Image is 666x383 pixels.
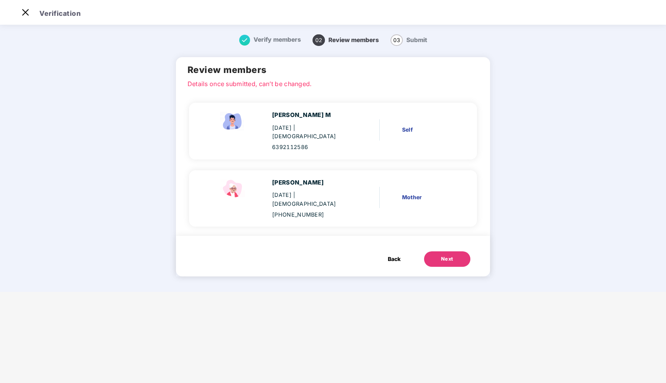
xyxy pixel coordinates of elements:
img: svg+xml;base64,PHN2ZyB4bWxucz0iaHR0cDovL3d3dy53My5vcmcvMjAwMC9zdmciIHdpZHRoPSI1NCIgaGVpZ2h0PSIzOC... [217,178,248,200]
span: 03 [390,34,403,46]
span: | [DEMOGRAPHIC_DATA] [272,191,336,207]
div: [DATE] [272,191,350,208]
span: Back [388,255,401,263]
span: Submit [406,36,427,44]
div: [PHONE_NUMBER] [272,210,350,219]
div: [DATE] [272,124,350,141]
img: svg+xml;base64,PHN2ZyB4bWxucz0iaHR0cDovL3d3dy53My5vcmcvMjAwMC9zdmciIHdpZHRoPSIxNiIgaGVpZ2h0PSIxNi... [239,35,250,46]
span: Review members [328,36,379,44]
img: svg+xml;base64,PHN2ZyBpZD0iRW1wbG95ZWVfbWFsZSIgeG1sbnM9Imh0dHA6Ly93d3cudzMub3JnLzIwMDAvc3ZnIiB3aW... [217,110,248,132]
div: [PERSON_NAME] [272,178,350,187]
div: Mother [402,193,454,202]
div: [PERSON_NAME] M [272,110,350,120]
span: 02 [313,34,325,46]
h2: Review members [188,63,479,77]
div: Self [402,125,454,134]
button: Back [380,251,408,267]
button: Next [424,251,470,267]
div: Next [441,255,453,263]
span: Verify members [254,36,301,43]
div: 6392112586 [272,143,350,151]
p: Details once submitted, can’t be changed. [188,79,479,86]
